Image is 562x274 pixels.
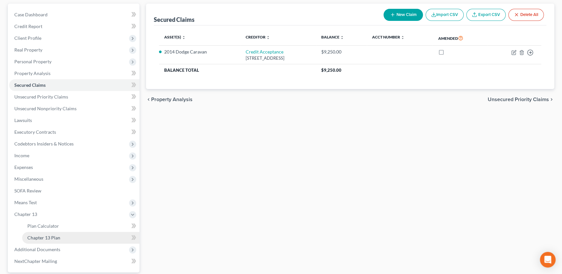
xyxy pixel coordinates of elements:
[14,106,77,111] span: Unsecured Nonpriority Claims
[14,47,42,53] span: Real Property
[9,126,139,138] a: Executory Contracts
[164,49,235,55] li: 2014 Dodge Caravan
[14,70,50,76] span: Property Analysis
[340,36,344,39] i: unfold_more
[146,97,151,102] i: chevron_left
[508,9,544,21] button: Delete All
[14,23,42,29] span: Credit Report
[14,141,74,146] span: Codebtors Insiders & Notices
[466,9,506,21] a: Export CSV
[246,35,270,39] a: Creditor unfold_more
[164,35,186,39] a: Asset(s) unfold_more
[14,35,41,41] span: Client Profile
[266,36,270,39] i: unfold_more
[14,129,56,135] span: Executory Contracts
[372,35,405,39] a: Acct Number unfold_more
[14,59,51,64] span: Personal Property
[9,91,139,103] a: Unsecured Priority Claims
[9,114,139,126] a: Lawsuits
[383,9,423,21] button: New Claim
[549,97,554,102] i: chevron_right
[146,97,193,102] button: chevron_left Property Analysis
[246,55,310,61] div: [STREET_ADDRESS]
[14,82,46,88] span: Secured Claims
[246,49,283,54] a: Credit Acceptance
[159,64,316,76] th: Balance Total
[488,97,549,102] span: Unsecured Priority Claims
[182,36,186,39] i: unfold_more
[14,12,48,17] span: Case Dashboard
[9,79,139,91] a: Secured Claims
[321,68,341,73] span: $9,250.00
[154,16,195,23] div: Secured Claims
[321,49,362,55] div: $9,250.00
[425,9,464,21] button: Import CSV
[488,97,554,102] button: Unsecured Priority Claims chevron_right
[22,232,139,244] a: Chapter 13 Plan
[9,9,139,21] a: Case Dashboard
[540,252,555,267] div: Open Intercom Messenger
[9,21,139,32] a: Credit Report
[22,220,139,232] a: Plan Calculator
[27,235,60,240] span: Chapter 13 Plan
[14,117,32,123] span: Lawsuits
[433,31,487,46] th: Amended
[14,258,57,264] span: NextChapter Mailing
[14,153,29,158] span: Income
[14,211,37,217] span: Chapter 13
[401,36,405,39] i: unfold_more
[9,255,139,267] a: NextChapter Mailing
[14,247,60,252] span: Additional Documents
[27,223,59,229] span: Plan Calculator
[321,35,344,39] a: Balance unfold_more
[14,176,43,182] span: Miscellaneous
[14,164,33,170] span: Expenses
[14,200,37,205] span: Means Test
[14,188,41,193] span: SOFA Review
[9,68,139,79] a: Property Analysis
[9,103,139,114] a: Unsecured Nonpriority Claims
[151,97,193,102] span: Property Analysis
[9,185,139,197] a: SOFA Review
[14,94,68,99] span: Unsecured Priority Claims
